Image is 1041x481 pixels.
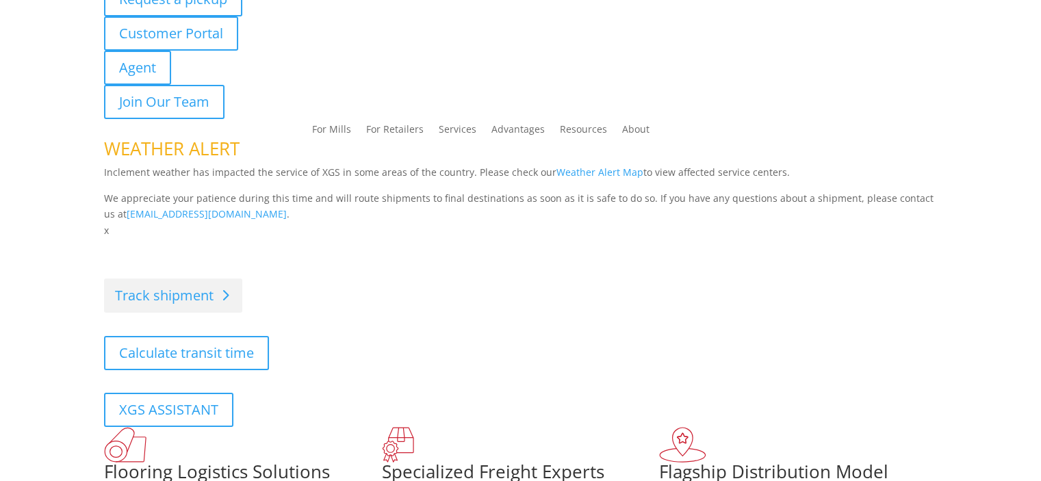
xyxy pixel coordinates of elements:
[104,16,238,51] a: Customer Portal
[366,125,424,140] a: For Retailers
[104,85,224,119] a: Join Our Team
[104,222,937,239] p: x
[439,125,476,140] a: Services
[104,51,171,85] a: Agent
[104,278,242,313] a: Track shipment
[312,125,351,140] a: For Mills
[622,125,650,140] a: About
[556,166,643,179] a: Weather Alert Map
[560,125,607,140] a: Resources
[104,136,240,161] span: WEATHER ALERT
[491,125,545,140] a: Advantages
[104,241,409,254] b: Visibility, transparency, and control for your entire supply chain.
[104,164,937,190] p: Inclement weather has impacted the service of XGS in some areas of the country. Please check our ...
[104,393,233,427] a: XGS ASSISTANT
[104,190,937,223] p: We appreciate your patience during this time and will route shipments to final destinations as so...
[104,336,269,370] a: Calculate transit time
[104,427,146,463] img: xgs-icon-total-supply-chain-intelligence-red
[382,427,414,463] img: xgs-icon-focused-on-flooring-red
[127,207,287,220] a: [EMAIL_ADDRESS][DOMAIN_NAME]
[659,427,706,463] img: xgs-icon-flagship-distribution-model-red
